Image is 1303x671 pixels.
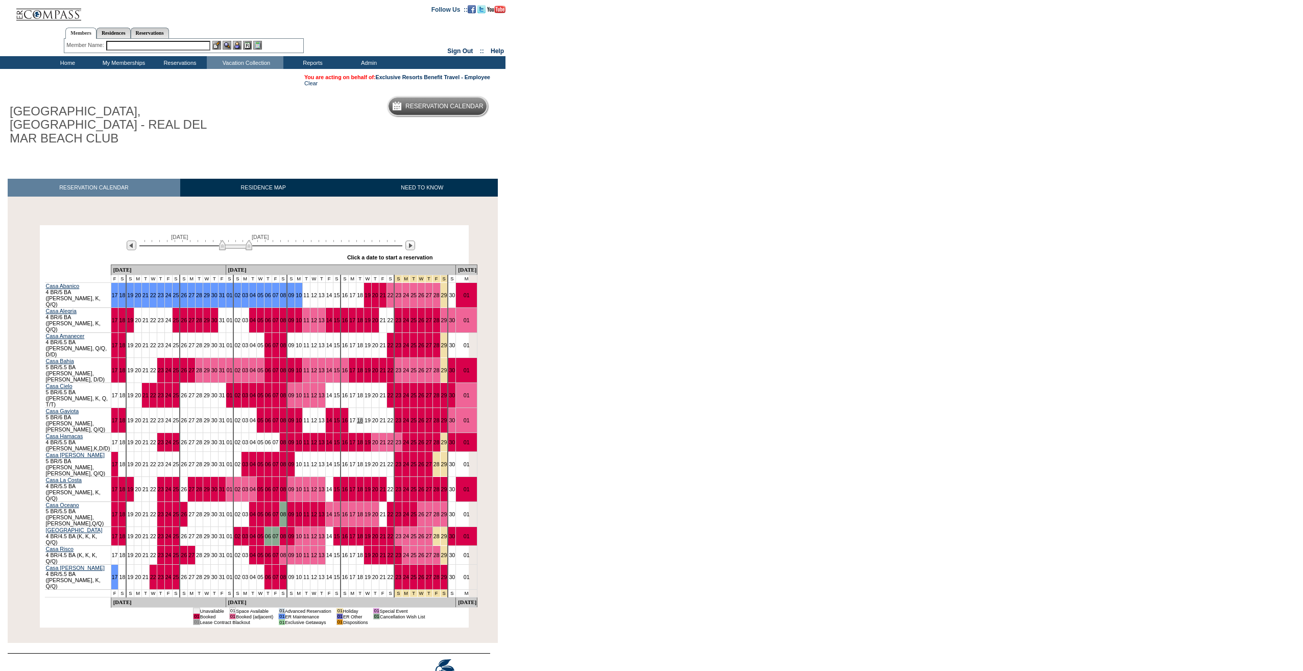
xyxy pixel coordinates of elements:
[131,28,169,38] a: Reservations
[326,392,332,398] a: 14
[403,342,409,348] a: 24
[165,342,172,348] a: 24
[188,292,195,298] a: 27
[127,417,133,423] a: 19
[319,317,325,323] a: 13
[135,342,141,348] a: 20
[273,317,279,323] a: 07
[357,417,363,423] a: 18
[342,392,348,398] a: 16
[280,342,286,348] a: 08
[165,292,172,298] a: 24
[158,417,164,423] a: 23
[288,417,294,423] a: 09
[257,417,263,423] a: 05
[135,292,141,298] a: 20
[296,417,302,423] a: 10
[8,179,180,197] a: RESERVATION CALENDAR
[464,392,470,398] a: 01
[342,417,348,423] a: 16
[357,292,363,298] a: 18
[158,317,164,323] a: 23
[242,317,248,323] a: 03
[280,392,286,398] a: 08
[334,317,340,323] a: 15
[357,367,363,373] a: 18
[265,367,271,373] a: 06
[349,317,355,323] a: 17
[273,417,279,423] a: 07
[403,367,409,373] a: 24
[211,367,218,373] a: 30
[403,317,409,323] a: 24
[223,41,231,50] img: View
[142,417,149,423] a: 21
[196,342,202,348] a: 28
[296,342,302,348] a: 10
[46,333,85,339] a: Casa Amanecer
[464,292,470,298] a: 01
[334,342,340,348] a: 15
[204,417,210,423] a: 29
[296,317,302,323] a: 10
[426,292,432,298] a: 27
[477,6,486,12] a: Follow us on Twitter
[219,367,225,373] a: 31
[150,417,156,423] a: 22
[46,408,79,414] a: Casa Gaviota
[376,74,490,80] a: Exclusive Resorts Benefit Travel - Employee
[142,342,149,348] a: 21
[119,367,125,373] a: 18
[280,292,286,298] a: 08
[326,342,332,348] a: 14
[380,367,386,373] a: 21
[234,317,240,323] a: 02
[181,317,187,323] a: 26
[334,392,340,398] a: 15
[380,292,386,298] a: 21
[173,417,179,423] a: 25
[265,417,271,423] a: 06
[227,317,233,323] a: 01
[433,392,440,398] a: 28
[234,367,240,373] a: 02
[204,367,210,373] a: 29
[357,317,363,323] a: 18
[288,367,294,373] a: 09
[242,417,248,423] a: 03
[319,292,325,298] a: 13
[468,6,476,12] a: Become our fan on Facebook
[372,367,378,373] a: 20
[365,417,371,423] a: 19
[135,392,141,398] a: 20
[188,342,195,348] a: 27
[250,292,256,298] a: 04
[449,342,455,348] a: 30
[403,292,409,298] a: 24
[135,317,141,323] a: 20
[296,367,302,373] a: 10
[257,367,263,373] a: 05
[395,367,401,373] a: 23
[411,367,417,373] a: 25
[449,317,455,323] a: 30
[112,417,118,423] a: 17
[326,292,332,298] a: 14
[426,367,432,373] a: 27
[388,317,394,323] a: 22
[173,392,179,398] a: 25
[234,417,240,423] a: 02
[219,292,225,298] a: 31
[365,367,371,373] a: 19
[303,342,309,348] a: 11
[311,367,317,373] a: 12
[204,292,210,298] a: 29
[342,317,348,323] a: 16
[234,392,240,398] a: 02
[372,317,378,323] a: 20
[357,392,363,398] a: 18
[158,367,164,373] a: 23
[180,179,347,197] a: RESIDENCE MAP
[273,292,279,298] a: 07
[265,392,271,398] a: 06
